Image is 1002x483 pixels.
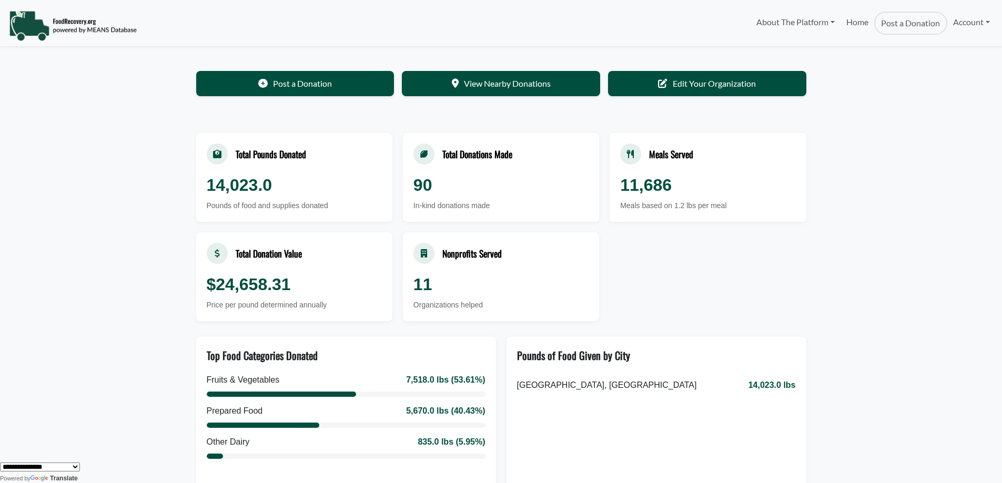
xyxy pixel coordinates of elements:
[413,172,589,198] div: 90
[413,200,589,211] div: In-kind donations made
[207,200,382,211] div: Pounds of food and supplies donated
[649,147,693,161] div: Meals Served
[207,347,318,363] div: Top Food Categories Donated
[947,12,996,33] a: Account
[196,71,394,96] a: Post a Donation
[406,405,485,417] div: 5,670.0 lbs (40.43%)
[207,272,382,297] div: $24,658.31
[236,147,306,161] div: Total Pounds Donated
[748,379,796,392] span: 14,023.0 lbs
[207,300,382,311] div: Price per pound determined annually
[442,147,512,161] div: Total Donations Made
[517,379,697,392] span: [GEOGRAPHIC_DATA], [GEOGRAPHIC_DATA]
[207,374,280,386] div: Fruits & Vegetables
[418,436,485,448] div: 835.0 lbs (5.95%)
[608,71,806,96] a: Edit Your Organization
[874,12,947,35] a: Post a Donation
[9,10,137,42] img: NavigationLogo_FoodRecovery-91c16205cd0af1ed486a0f1a7774a6544ea792ac00100771e7dd3ec7c0e58e41.png
[402,71,600,96] a: View Nearby Donations
[413,300,589,311] div: Organizations helped
[517,347,630,363] div: Pounds of Food Given by City
[236,246,302,260] div: Total Donation Value
[31,475,78,482] a: Translate
[620,172,795,198] div: 11,686
[207,405,263,417] div: Prepared Food
[31,475,50,482] img: Google Translate
[442,246,502,260] div: Nonprofits Served
[207,436,250,448] div: Other Dairy
[841,12,874,35] a: Home
[620,200,795,211] div: Meals based on 1.2 lbs per meal
[406,374,485,386] div: 7,518.0 lbs (53.61%)
[750,12,840,33] a: About The Platform
[207,172,382,198] div: 14,023.0
[413,272,589,297] div: 11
